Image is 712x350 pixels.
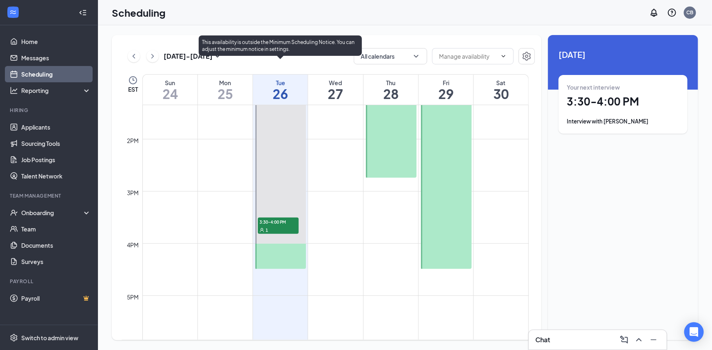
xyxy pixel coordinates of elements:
[535,335,550,344] h3: Chat
[164,52,213,61] h3: [DATE] - [DATE]
[21,152,91,168] a: Job Postings
[199,35,362,56] div: This availability is outside the Minimum Scheduling Notice. You can adjust the minimum notice in ...
[79,9,87,17] svg: Collapse
[519,48,535,64] button: Settings
[618,333,631,346] button: ComposeMessage
[126,293,141,302] div: 5pm
[21,221,91,237] a: Team
[632,333,645,346] button: ChevronUp
[354,48,427,64] button: All calendarsChevronDown
[687,9,694,16] div: CB
[198,79,253,87] div: Mon
[419,79,473,87] div: Fri
[412,52,420,60] svg: ChevronDown
[567,117,679,125] div: Interview with [PERSON_NAME]
[21,33,91,50] a: Home
[198,87,253,101] h1: 25
[364,87,418,101] h1: 28
[258,218,299,226] span: 3:30-4:00 PM
[260,228,264,233] svg: User
[21,50,91,66] a: Messages
[21,86,91,95] div: Reporting
[112,6,166,20] h1: Scheduling
[9,8,17,16] svg: WorkstreamLogo
[522,51,532,61] svg: Settings
[126,240,141,249] div: 4pm
[21,66,91,82] a: Scheduling
[143,75,197,105] a: August 24, 2025
[128,85,138,93] span: EST
[253,87,308,101] h1: 26
[419,75,473,105] a: August 29, 2025
[143,87,197,101] h1: 24
[419,87,473,101] h1: 29
[21,119,91,135] a: Applicants
[474,79,528,87] div: Sat
[619,335,629,345] svg: ComposeMessage
[567,95,679,108] h1: 3:30 - 4:00 PM
[130,51,138,61] svg: ChevronLeft
[126,188,141,197] div: 3pm
[21,290,91,306] a: PayrollCrown
[308,79,363,87] div: Wed
[667,8,677,18] svg: QuestionInfo
[649,335,659,345] svg: Minimize
[500,53,507,59] svg: ChevronDown
[21,334,78,342] div: Switch to admin view
[634,335,644,345] svg: ChevronUp
[308,87,363,101] h1: 27
[474,87,528,101] h1: 30
[146,50,159,62] button: ChevronRight
[364,79,418,87] div: Thu
[128,50,140,62] button: ChevronLeft
[10,334,18,342] svg: Settings
[439,52,497,61] input: Manage availability
[143,79,197,87] div: Sun
[10,192,89,199] div: Team Management
[474,75,528,105] a: August 30, 2025
[21,168,91,184] a: Talent Network
[126,136,141,145] div: 2pm
[684,322,704,342] div: Open Intercom Messenger
[128,75,138,85] svg: Clock
[253,75,308,105] a: August 26, 2025
[21,135,91,152] a: Sourcing Tools
[198,75,253,105] a: August 25, 2025
[308,75,363,105] a: August 27, 2025
[649,8,659,18] svg: Notifications
[266,227,268,233] span: 1
[21,237,91,253] a: Documents
[364,75,418,105] a: August 28, 2025
[149,51,157,61] svg: ChevronRight
[559,48,688,61] span: [DATE]
[10,107,89,114] div: Hiring
[567,83,679,91] div: Your next interview
[10,86,18,95] svg: Analysis
[21,253,91,270] a: Surveys
[21,209,84,217] div: Onboarding
[647,333,660,346] button: Minimize
[10,278,89,285] div: Payroll
[10,209,18,217] svg: UserCheck
[253,79,308,87] div: Tue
